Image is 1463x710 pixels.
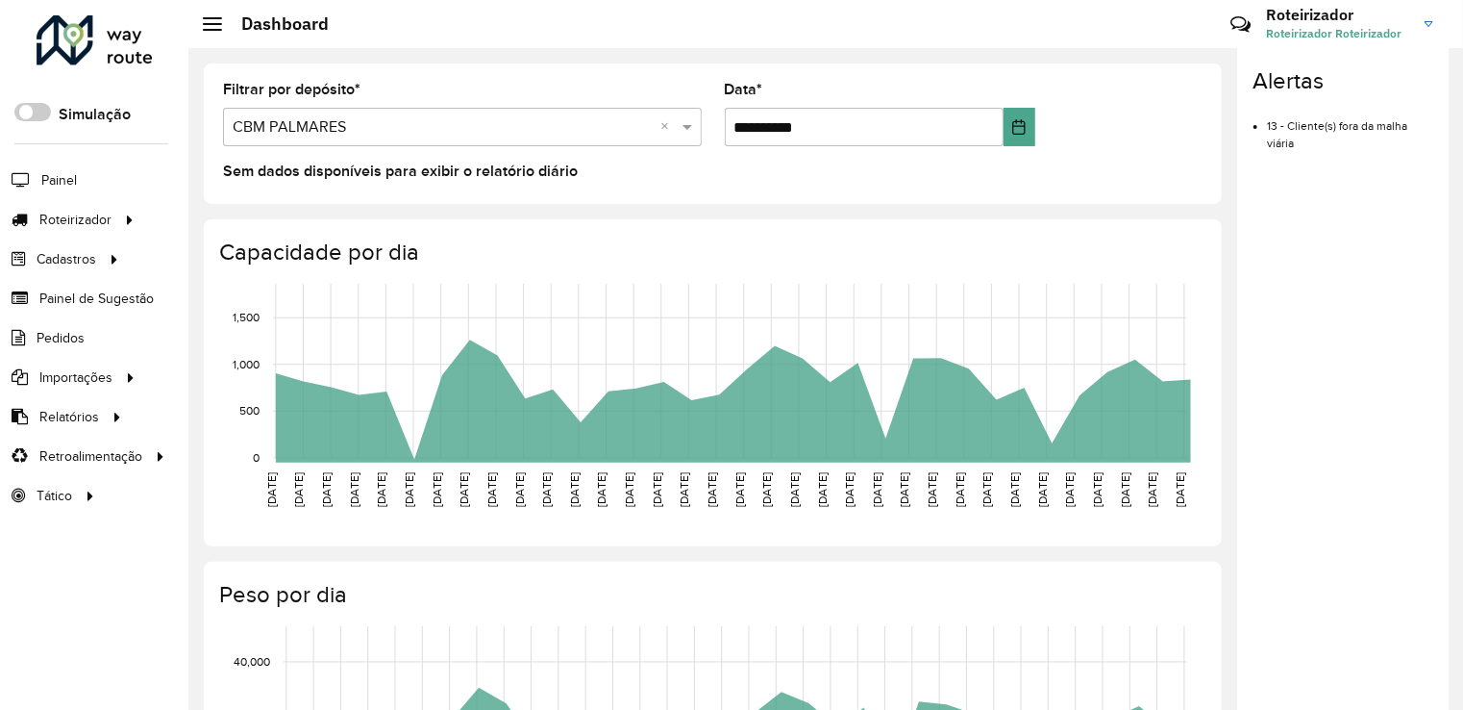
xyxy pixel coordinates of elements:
[788,472,801,507] text: [DATE]
[1252,67,1433,95] h4: Alertas
[431,472,443,507] text: [DATE]
[1036,472,1049,507] text: [DATE]
[233,358,260,370] text: 1,000
[485,472,498,507] text: [DATE]
[760,472,773,507] text: [DATE]
[725,78,763,101] label: Data
[320,472,333,507] text: [DATE]
[219,581,1203,609] h4: Peso por dia
[348,472,360,507] text: [DATE]
[1266,25,1410,42] span: Roteirizador Roteirizador
[1004,108,1036,146] button: Choose Date
[458,472,470,507] text: [DATE]
[843,472,855,507] text: [DATE]
[39,210,112,230] span: Roteirizador
[816,472,829,507] text: [DATE]
[981,472,994,507] text: [DATE]
[954,472,966,507] text: [DATE]
[540,472,553,507] text: [DATE]
[37,249,96,269] span: Cadastros
[39,407,99,427] span: Relatórios
[223,78,360,101] label: Filtrar por depósito
[1266,6,1410,24] h3: Roteirizador
[1001,6,1202,58] div: Críticas? Dúvidas? Elogios? Sugestões? Entre em contato conosco!
[899,472,911,507] text: [DATE]
[1220,4,1261,45] a: Contato Rápido
[706,472,718,507] text: [DATE]
[293,472,306,507] text: [DATE]
[222,13,329,35] h2: Dashboard
[223,160,578,183] label: Sem dados disponíveis para exibir o relatório diário
[59,103,131,126] label: Simulação
[219,239,1203,266] h4: Capacidade por dia
[375,472,387,507] text: [DATE]
[1174,472,1186,507] text: [DATE]
[1091,472,1103,507] text: [DATE]
[926,472,938,507] text: [DATE]
[41,170,77,190] span: Painel
[1008,472,1021,507] text: [DATE]
[568,472,581,507] text: [DATE]
[1119,472,1131,507] text: [DATE]
[679,472,691,507] text: [DATE]
[871,472,883,507] text: [DATE]
[1267,103,1433,152] li: 13 - Cliente(s) fora da malha viária
[733,472,746,507] text: [DATE]
[623,472,635,507] text: [DATE]
[1146,472,1158,507] text: [DATE]
[265,472,278,507] text: [DATE]
[233,311,260,323] text: 1,500
[253,451,260,464] text: 0
[403,472,415,507] text: [DATE]
[239,404,260,417] text: 500
[596,472,608,507] text: [DATE]
[39,289,154,309] span: Painel de Sugestão
[234,655,270,668] text: 40,000
[39,368,112,388] span: Importações
[39,446,142,467] span: Retroalimentação
[37,486,72,506] span: Tático
[513,472,526,507] text: [DATE]
[37,328,85,348] span: Pedidos
[661,115,678,139] span: Clear all
[651,472,663,507] text: [DATE]
[1064,472,1077,507] text: [DATE]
